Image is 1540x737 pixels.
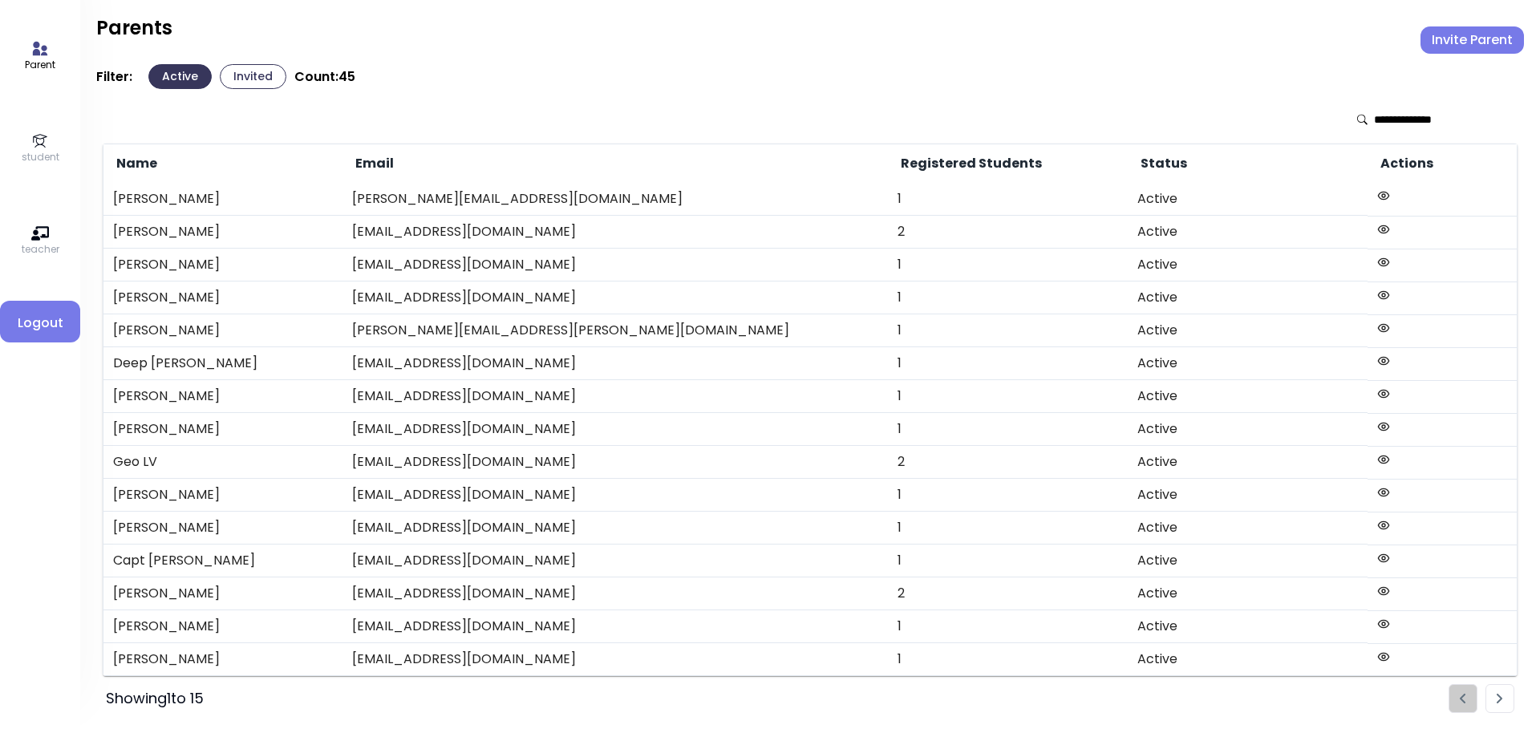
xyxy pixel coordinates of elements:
[1377,154,1433,173] span: Actions
[1128,512,1368,545] td: Active
[103,512,343,545] td: [PERSON_NAME]
[1128,545,1368,577] td: Active
[1128,281,1368,314] td: Active
[342,216,888,249] td: [EMAIL_ADDRESS][DOMAIN_NAME]
[1128,610,1368,643] td: Active
[888,281,1128,314] td: 1
[888,479,1128,512] td: 1
[103,610,343,643] td: [PERSON_NAME]
[1128,216,1368,249] td: Active
[22,225,59,257] a: teacher
[1420,26,1524,54] button: Invite Parent
[148,64,212,89] button: Active
[342,314,888,347] td: [PERSON_NAME][EMAIL_ADDRESS][PERSON_NAME][DOMAIN_NAME]
[1449,684,1514,713] ul: Pagination
[888,643,1128,676] td: 1
[888,216,1128,249] td: 2
[25,40,55,72] a: Parent
[103,249,343,281] td: [PERSON_NAME]
[342,413,888,446] td: [EMAIL_ADDRESS][DOMAIN_NAME]
[294,69,355,85] p: Count: 45
[888,380,1128,413] td: 1
[220,64,286,89] button: Invited
[13,314,67,333] span: Logout
[113,154,157,173] span: Name
[1128,413,1368,446] td: Active
[103,479,343,512] td: [PERSON_NAME]
[342,281,888,314] td: [EMAIL_ADDRESS][DOMAIN_NAME]
[342,577,888,610] td: [EMAIL_ADDRESS][DOMAIN_NAME]
[1128,183,1368,216] td: Active
[888,183,1128,216] td: 1
[888,249,1128,281] td: 1
[1497,694,1503,704] img: rightarrow.svg
[1137,154,1187,173] span: Status
[888,610,1128,643] td: 1
[888,413,1128,446] td: 1
[1128,643,1368,676] td: Active
[22,242,59,257] p: teacher
[96,69,132,85] p: Filter:
[1128,347,1368,380] td: Active
[342,643,888,676] td: [EMAIL_ADDRESS][DOMAIN_NAME]
[342,446,888,479] td: [EMAIL_ADDRESS][DOMAIN_NAME]
[25,58,55,72] p: Parent
[342,512,888,545] td: [EMAIL_ADDRESS][DOMAIN_NAME]
[898,154,1042,173] span: Registered Students
[888,512,1128,545] td: 1
[888,577,1128,610] td: 2
[22,132,59,164] a: student
[342,545,888,577] td: [EMAIL_ADDRESS][DOMAIN_NAME]
[103,216,343,249] td: [PERSON_NAME]
[888,314,1128,347] td: 1
[103,413,343,446] td: [PERSON_NAME]
[342,479,888,512] td: [EMAIL_ADDRESS][DOMAIN_NAME]
[1128,479,1368,512] td: Active
[106,687,204,710] div: Showing 1 to 15
[342,610,888,643] td: [EMAIL_ADDRESS][DOMAIN_NAME]
[103,281,343,314] td: [PERSON_NAME]
[103,314,343,347] td: [PERSON_NAME]
[342,347,888,380] td: [EMAIL_ADDRESS][DOMAIN_NAME]
[103,446,343,479] td: Geo LV
[22,150,59,164] p: student
[342,183,888,216] td: [PERSON_NAME][EMAIL_ADDRESS][DOMAIN_NAME]
[103,347,343,380] td: Deep [PERSON_NAME]
[1128,446,1368,479] td: Active
[103,380,343,413] td: [PERSON_NAME]
[1128,380,1368,413] td: Active
[888,545,1128,577] td: 1
[342,380,888,413] td: [EMAIL_ADDRESS][DOMAIN_NAME]
[103,643,343,676] td: [PERSON_NAME]
[103,183,343,216] td: [PERSON_NAME]
[888,347,1128,380] td: 1
[342,249,888,281] td: [EMAIL_ADDRESS][DOMAIN_NAME]
[103,577,343,610] td: [PERSON_NAME]
[888,446,1128,479] td: 2
[1128,314,1368,347] td: Active
[96,16,172,40] h2: Parents
[352,154,394,173] span: Email
[1128,577,1368,610] td: Active
[1128,249,1368,281] td: Active
[103,545,343,577] td: Capt [PERSON_NAME]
